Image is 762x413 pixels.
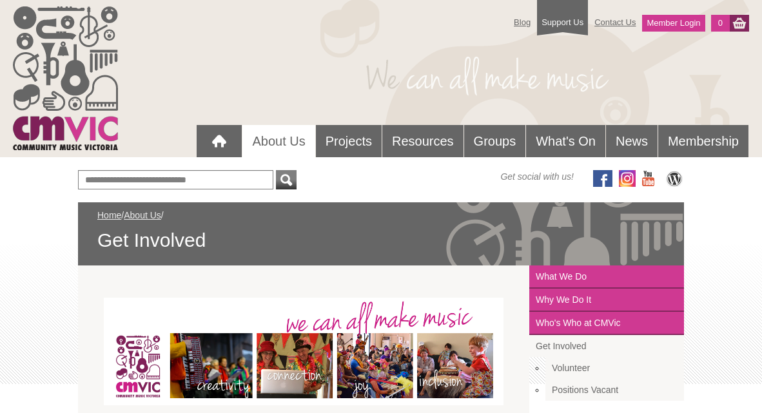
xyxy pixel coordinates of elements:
a: 0 [711,15,730,32]
a: Positions Vacant [545,379,684,401]
img: cmvic_logo.png [13,6,118,150]
a: News [606,125,658,157]
a: About Us [124,210,161,220]
a: What We Do [529,265,684,289]
div: / / [97,209,665,253]
a: Contact Us [588,11,642,34]
a: Get Involved [529,335,684,357]
a: Blog [507,11,537,34]
a: What's On [526,125,605,157]
a: About Us [242,125,315,158]
a: Resources [382,125,464,157]
span: Get Involved [97,228,665,253]
a: Projects [316,125,382,157]
img: icon-instagram.png [619,170,636,187]
a: Who's Who at CMVic [529,312,684,335]
a: Home [97,210,121,220]
a: Member Login [642,15,705,32]
a: Volunteer [545,357,684,379]
a: Groups [464,125,526,157]
a: Why We Do It [529,289,684,312]
img: CMVic Blog [665,170,684,187]
a: Membership [658,125,748,157]
span: Get social with us! [500,170,574,183]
